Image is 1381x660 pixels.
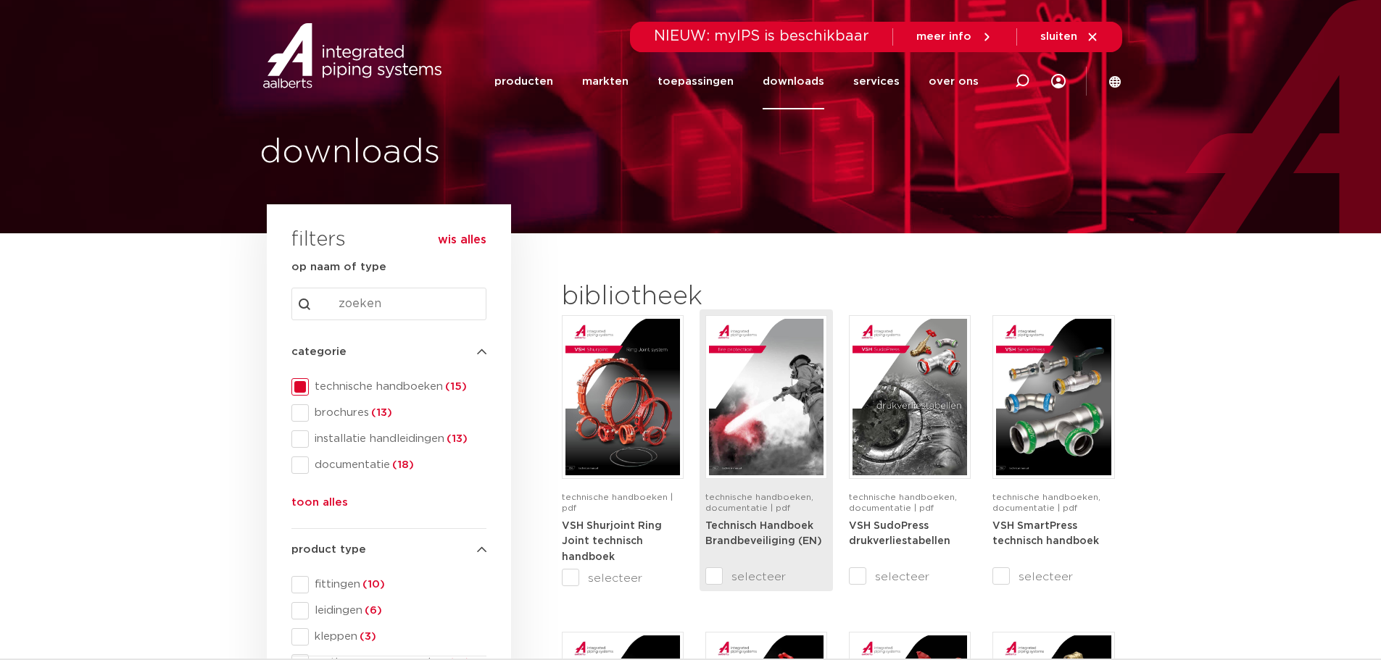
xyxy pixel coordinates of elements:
img: VSH-Shurjoint-RJ_A4TM_5011380_2025_1.1_EN-pdf.jpg [565,319,680,475]
label: selecteer [992,568,1114,585]
h4: product type [291,541,486,559]
span: kleppen [309,630,486,644]
span: (10) [360,579,385,590]
a: VSH Shurjoint Ring Joint technisch handboek [562,520,662,562]
span: (13) [369,407,392,418]
div: kleppen(3) [291,628,486,646]
strong: VSH SudoPress drukverliestabellen [849,521,950,547]
strong: Technisch Handboek Brandbeveiliging (EN) [705,521,822,547]
span: (3) [357,631,376,642]
span: technische handboeken [309,380,486,394]
a: over ons [929,54,979,109]
a: toepassingen [658,54,734,109]
button: wis alles [438,233,486,247]
label: selecteer [849,568,971,585]
span: (13) [444,433,468,444]
a: VSH SudoPress drukverliestabellen [849,520,950,547]
strong: VSH Shurjoint Ring Joint technisch handboek [562,521,662,562]
img: VSH-SmartPress_A4TM_5009301_2023_2.0-EN-pdf.jpg [996,319,1111,475]
a: VSH SmartPress technisch handboek [992,520,1099,547]
a: sluiten [1040,30,1099,43]
h3: filters [291,223,346,258]
a: services [853,54,900,109]
label: selecteer [705,568,827,585]
img: FireProtection_A4TM_5007915_2025_2.0_EN-pdf.jpg [709,319,824,475]
span: sluiten [1040,31,1077,42]
div: brochures(13) [291,404,486,422]
div: documentatie(18) [291,456,486,474]
label: selecteer [562,569,684,587]
strong: VSH SmartPress technisch handboek [992,521,1099,547]
span: NIEUW: myIPS is beschikbaar [654,29,869,43]
span: (6) [362,605,382,616]
img: VSH-SudoPress_A4PLT_5007706_2024-2.0_NL-pdf.jpg [853,319,967,475]
div: fittingen(10) [291,576,486,593]
a: markten [582,54,629,109]
a: Technisch Handboek Brandbeveiliging (EN) [705,520,822,547]
span: brochures [309,406,486,420]
button: toon alles [291,494,348,517]
a: downloads [763,54,824,109]
h1: downloads [260,130,684,176]
a: meer info [916,30,993,43]
span: (18) [390,459,414,470]
span: technische handboeken | pdf [562,493,673,512]
span: installatie handleidingen [309,432,486,446]
nav: Menu [494,54,979,109]
span: technische handboeken, documentatie | pdf [849,493,957,512]
div: installatie handleidingen(13) [291,430,486,448]
span: technische handboeken, documentatie | pdf [992,493,1100,512]
span: meer info [916,31,971,42]
a: producten [494,54,553,109]
span: (15) [443,381,467,392]
span: technische handboeken, documentatie | pdf [705,493,813,512]
h4: categorie [291,343,486,361]
strong: op naam of type [291,262,386,272]
span: leidingen [309,603,486,618]
div: leidingen(6) [291,602,486,619]
h2: bibliotheek [562,280,820,314]
span: documentatie [309,458,486,472]
div: technische handboeken(15) [291,378,486,396]
span: fittingen [309,577,486,592]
